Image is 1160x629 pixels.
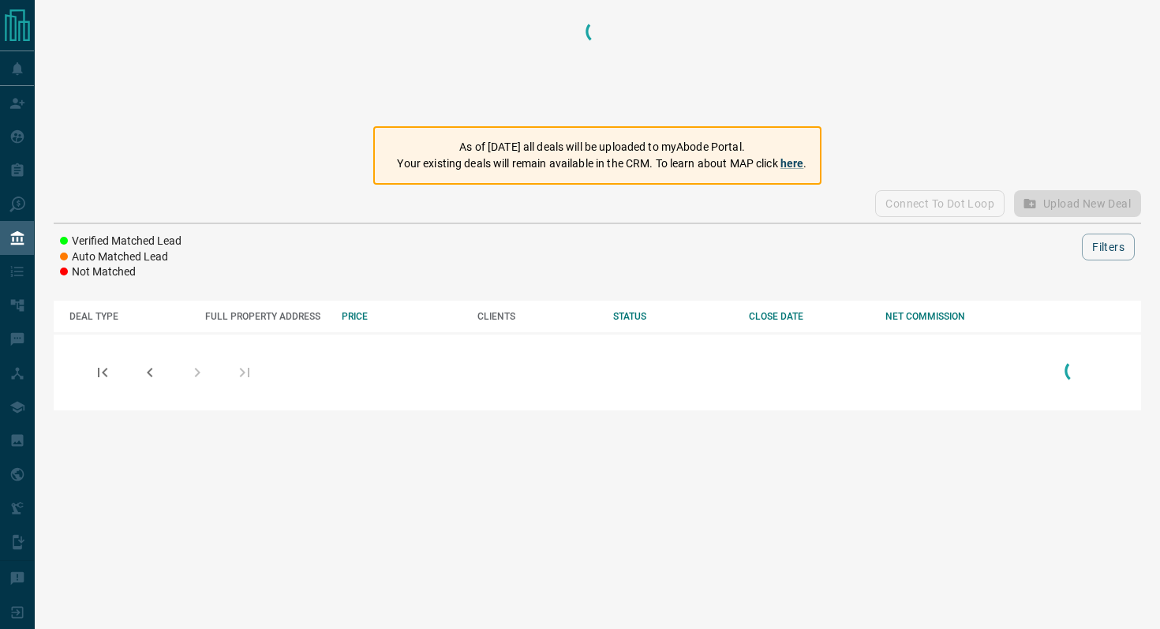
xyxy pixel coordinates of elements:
[885,311,1005,322] div: NET COMMISSION
[397,155,806,172] p: Your existing deals will remain available in the CRM. To learn about MAP click .
[582,16,613,110] div: Loading
[60,264,181,280] li: Not Matched
[1082,234,1135,260] button: Filters
[1061,355,1092,389] div: Loading
[60,249,181,265] li: Auto Matched Lead
[477,311,597,322] div: CLIENTS
[780,157,804,170] a: here
[205,311,325,322] div: FULL PROPERTY ADDRESS
[749,311,869,322] div: CLOSE DATE
[397,139,806,155] p: As of [DATE] all deals will be uploaded to myAbode Portal.
[342,311,462,322] div: PRICE
[613,311,733,322] div: STATUS
[60,234,181,249] li: Verified Matched Lead
[69,311,189,322] div: DEAL TYPE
